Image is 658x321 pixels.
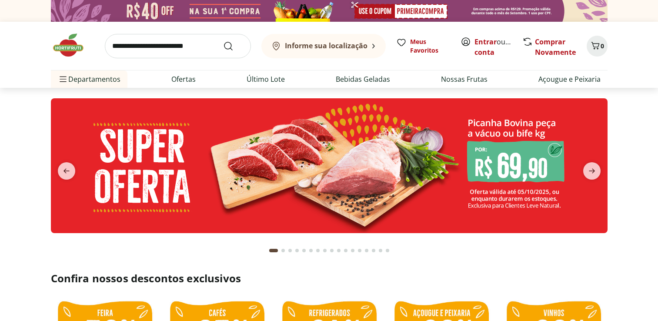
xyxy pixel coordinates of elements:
[356,240,363,261] button: Go to page 13 from fs-carousel
[535,37,576,57] a: Comprar Novamente
[321,240,328,261] button: Go to page 8 from fs-carousel
[474,37,497,47] a: Entrar
[314,240,321,261] button: Go to page 7 from fs-carousel
[261,34,386,58] button: Informe sua localização
[51,98,608,233] img: super oferta
[474,37,513,57] span: ou
[328,240,335,261] button: Go to page 9 from fs-carousel
[105,34,251,58] input: search
[171,74,196,84] a: Ofertas
[285,41,367,50] b: Informe sua localização
[396,37,450,55] a: Meus Favoritos
[223,41,244,51] button: Submit Search
[247,74,285,84] a: Último Lote
[363,240,370,261] button: Go to page 14 from fs-carousel
[51,32,94,58] img: Hortifruti
[474,37,522,57] a: Criar conta
[307,240,314,261] button: Go to page 6 from fs-carousel
[342,240,349,261] button: Go to page 11 from fs-carousel
[410,37,450,55] span: Meus Favoritos
[538,74,601,84] a: Açougue e Peixaria
[287,240,294,261] button: Go to page 3 from fs-carousel
[51,162,82,180] button: previous
[601,42,604,50] span: 0
[294,240,301,261] button: Go to page 4 from fs-carousel
[336,74,390,84] a: Bebidas Geladas
[51,271,608,285] h2: Confira nossos descontos exclusivos
[576,162,608,180] button: next
[384,240,391,261] button: Go to page 17 from fs-carousel
[377,240,384,261] button: Go to page 16 from fs-carousel
[441,74,488,84] a: Nossas Frutas
[335,240,342,261] button: Go to page 10 from fs-carousel
[58,69,120,90] span: Departamentos
[349,240,356,261] button: Go to page 12 from fs-carousel
[587,36,608,57] button: Carrinho
[301,240,307,261] button: Go to page 5 from fs-carousel
[267,240,280,261] button: Current page from fs-carousel
[58,69,68,90] button: Menu
[370,240,377,261] button: Go to page 15 from fs-carousel
[280,240,287,261] button: Go to page 2 from fs-carousel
